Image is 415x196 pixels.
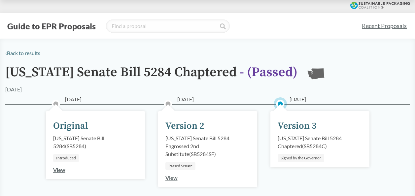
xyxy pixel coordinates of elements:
span: [DATE] [177,95,194,103]
a: View [165,175,178,181]
span: [DATE] [290,95,306,103]
a: Recent Proposals [359,18,410,33]
div: Passed Senate [165,162,195,170]
div: Signed by the Governor [278,154,324,162]
a: View [53,167,65,173]
span: [DATE] [65,95,82,103]
div: [DATE] [5,85,22,93]
div: [US_STATE] Senate Bill 5284 Engrossed 2nd Substitute ( SB5284SE ) [165,134,250,158]
div: Introduced [53,154,79,162]
div: [US_STATE] Senate Bill 5284 Chaptered ( SB5284C ) [278,134,362,150]
div: Original [53,119,88,133]
input: Find a proposal [106,19,230,33]
span: - ( Passed ) [240,64,297,81]
a: ‹Back to results [5,50,40,56]
div: Version 2 [165,119,204,133]
div: [US_STATE] Senate Bill 5284 ( SB5284 ) [53,134,138,150]
div: Version 3 [278,119,317,133]
button: Guide to EPR Proposals [5,21,98,31]
h1: [US_STATE] Senate Bill 5284 Chaptered [5,65,297,85]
